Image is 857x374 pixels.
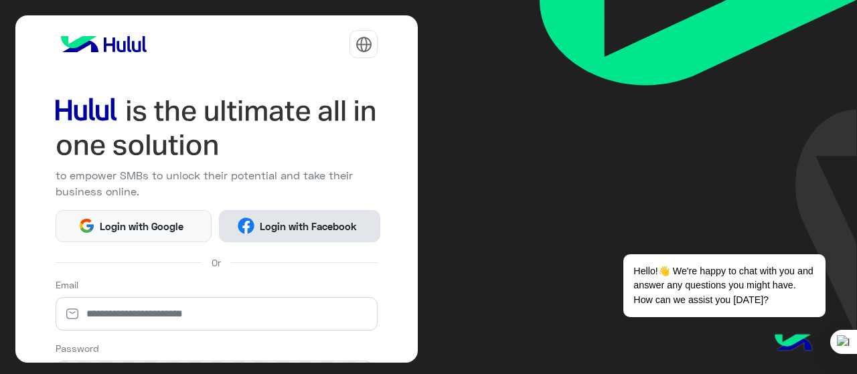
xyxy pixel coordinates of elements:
img: hululLoginTitle_EN.svg [56,94,378,163]
img: tab [356,36,372,53]
span: Or [212,256,221,270]
img: logo [56,31,152,58]
img: Facebook [238,217,254,234]
span: Login with Google [95,219,189,234]
p: to empower SMBs to unlock their potential and take their business online. [56,167,378,200]
span: Hello!👋 We're happy to chat with you and answer any questions you might have. How can we assist y... [623,254,825,317]
button: Login with Google [56,210,212,242]
label: Password [56,341,99,355]
img: hulul-logo.png [770,320,817,367]
span: Login with Facebook [254,219,362,234]
label: Email [56,278,78,292]
img: email [56,307,89,320]
button: Login with Facebook [219,210,380,242]
img: Google [78,217,95,234]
